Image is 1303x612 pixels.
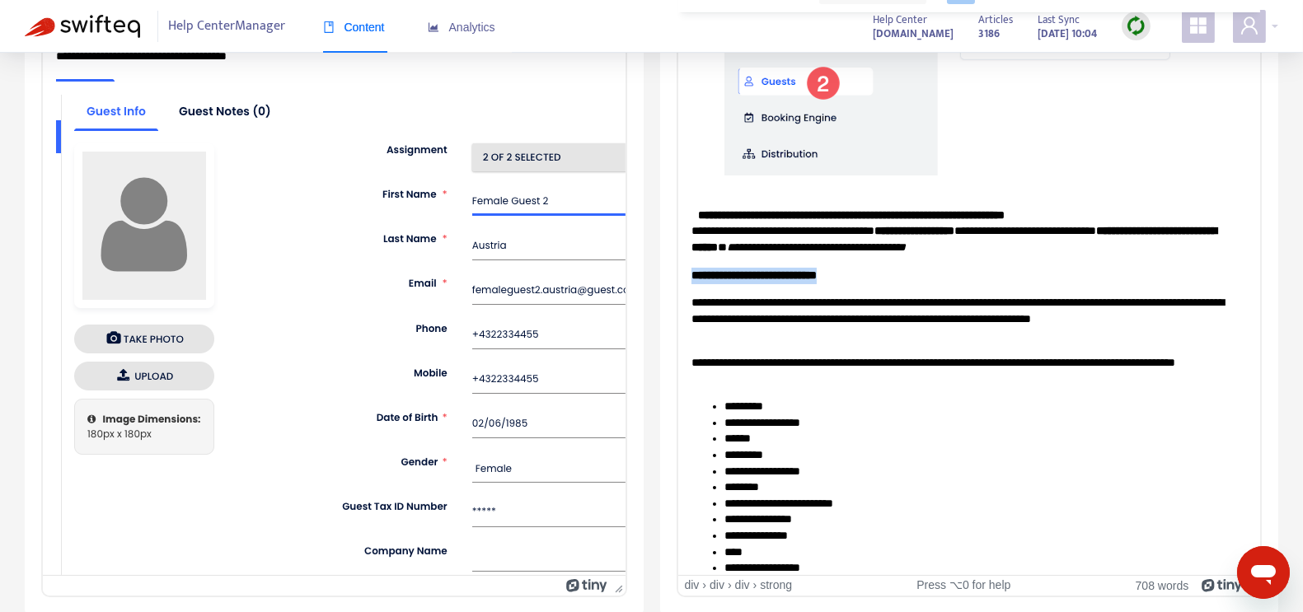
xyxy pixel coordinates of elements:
[678,12,1261,575] iframe: Rich Text Area
[566,578,607,591] a: Powered by Tiny
[323,21,335,33] span: book
[608,576,626,596] div: Press the Up and Down arrow keys to resize the editor.
[873,25,954,43] strong: [DOMAIN_NAME]
[1237,546,1290,599] iframe: Button to launch messaging window
[702,578,706,592] div: ›
[1240,16,1259,35] span: user
[1202,578,1243,591] a: Powered by Tiny
[873,11,927,29] span: Help Center
[428,21,495,34] span: Analytics
[710,578,724,592] div: div
[728,578,732,592] div: ›
[1136,578,1189,592] button: 708 words
[873,24,954,43] a: [DOMAIN_NAME]
[870,578,1057,592] div: Press ⌥0 for help
[753,578,757,592] div: ›
[428,21,439,33] span: area-chart
[978,11,1013,29] span: Articles
[1126,16,1146,36] img: sync.dc5367851b00ba804db3.png
[1188,16,1208,35] span: appstore
[685,578,700,592] div: div
[735,578,750,592] div: div
[169,11,286,42] span: Help Center Manager
[1038,25,1097,43] strong: [DATE] 10:04
[25,15,140,38] img: Swifteq
[323,21,385,34] span: Content
[1038,11,1080,29] span: Last Sync
[760,578,792,592] div: strong
[978,25,1000,43] strong: 3186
